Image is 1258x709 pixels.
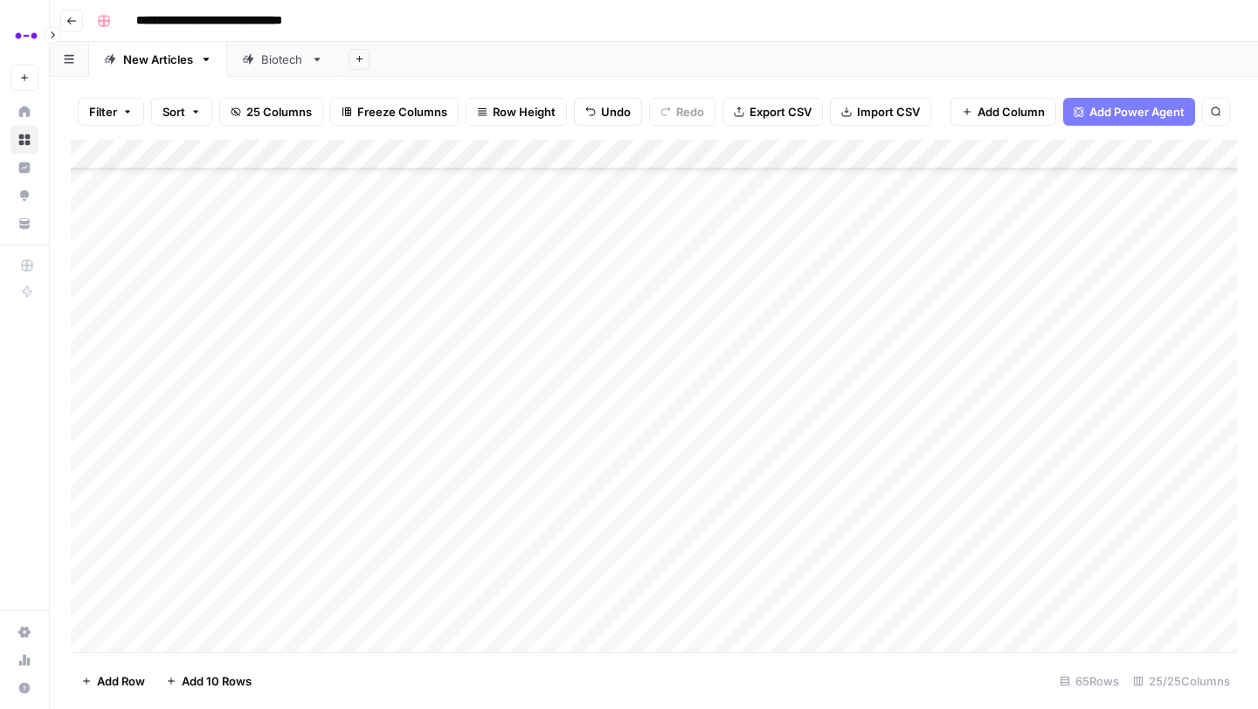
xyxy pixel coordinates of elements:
[10,20,42,52] img: Abacum Logo
[676,103,704,120] span: Redo
[10,182,38,210] a: Opportunities
[10,154,38,182] a: Insights
[830,98,931,126] button: Import CSV
[10,674,38,702] button: Help + Support
[978,103,1045,120] span: Add Column
[261,51,304,68] div: Biotech
[1126,667,1237,695] div: 25/25 Columns
[10,126,38,154] a: Browse
[162,103,185,120] span: Sort
[227,42,338,77] a: Biotech
[89,103,117,120] span: Filter
[156,667,262,695] button: Add 10 Rows
[722,98,823,126] button: Export CSV
[97,672,145,690] span: Add Row
[466,98,567,126] button: Row Height
[10,618,38,646] a: Settings
[89,42,227,77] a: New Articles
[10,98,38,126] a: Home
[601,103,631,120] span: Undo
[10,646,38,674] a: Usage
[1053,667,1126,695] div: 65 Rows
[71,667,156,695] button: Add Row
[750,103,812,120] span: Export CSV
[219,98,323,126] button: 25 Columns
[10,14,38,58] button: Workspace: Abacum
[151,98,212,126] button: Sort
[10,210,38,237] a: Your Data
[950,98,1056,126] button: Add Column
[574,98,642,126] button: Undo
[78,98,144,126] button: Filter
[1063,98,1195,126] button: Add Power Agent
[246,103,312,120] span: 25 Columns
[330,98,459,126] button: Freeze Columns
[123,51,193,68] div: New Articles
[357,103,447,120] span: Freeze Columns
[1089,103,1185,120] span: Add Power Agent
[493,103,556,120] span: Row Height
[857,103,920,120] span: Import CSV
[649,98,715,126] button: Redo
[182,672,252,690] span: Add 10 Rows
